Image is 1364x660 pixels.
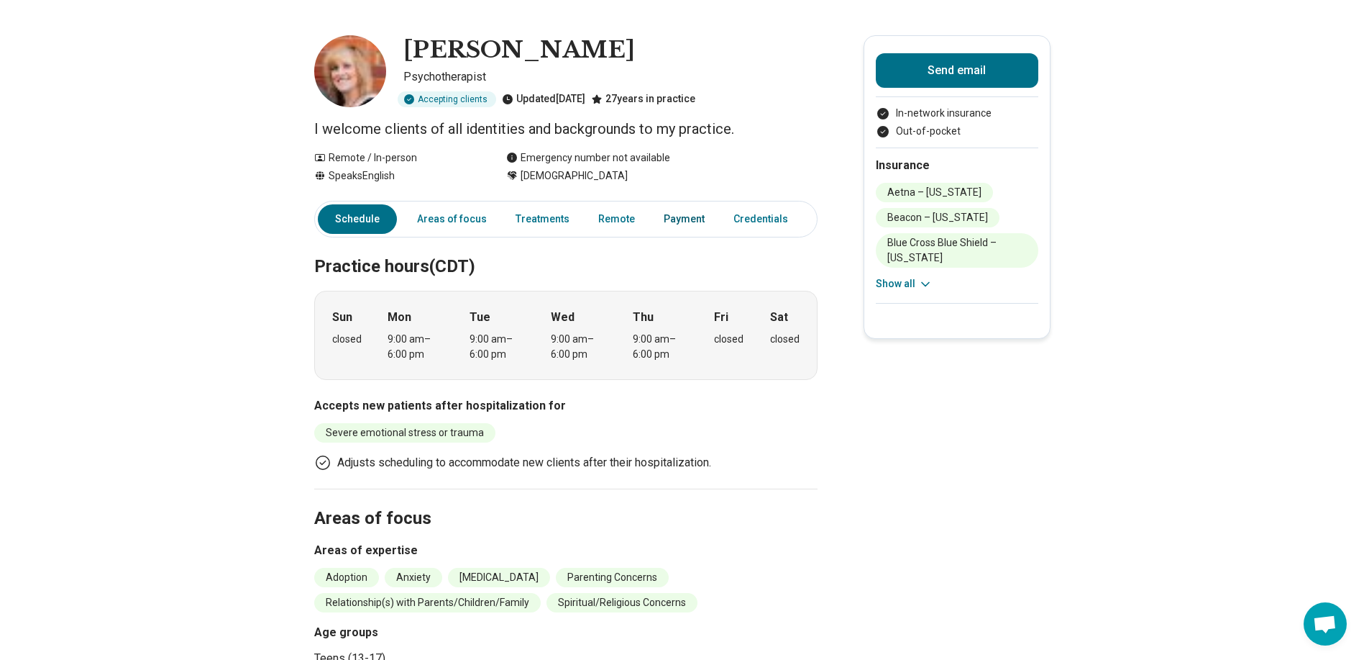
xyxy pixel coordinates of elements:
[337,454,711,471] p: Adjusts scheduling to accommodate new clients after their hospitalization.
[876,157,1038,174] h2: Insurance
[314,624,560,641] h3: Age groups
[388,309,411,326] strong: Mon
[332,332,362,347] div: closed
[314,119,818,139] p: I welcome clients of all identities and backgrounds to my practice.
[403,35,635,65] h1: [PERSON_NAME]
[314,472,818,531] h2: Areas of focus
[551,332,606,362] div: 9:00 am – 6:00 pm
[314,593,541,612] li: Relationship(s) with Parents/Children/Family
[314,291,818,380] div: When does the program meet?
[314,397,818,415] h3: Accepts new patients after hospitalization for
[556,568,669,587] li: Parenting Concerns
[590,204,644,234] a: Remote
[876,233,1038,268] li: Blue Cross Blue Shield – [US_STATE]
[408,204,495,234] a: Areas of focus
[551,309,575,326] strong: Wed
[591,91,695,107] div: 27 years in practice
[314,168,477,184] div: Speaks English
[876,124,1038,139] li: Out-of-pocket
[714,309,728,326] strong: Fri
[314,35,386,107] img: Laura Turner, Psychotherapist
[314,423,495,443] li: Severe emotional stress or trauma
[314,220,818,279] h2: Practice hours (CDT)
[502,91,585,107] div: Updated [DATE]
[876,53,1038,88] button: Send email
[876,106,1038,121] li: In-network insurance
[385,568,442,587] li: Anxiety
[876,106,1038,139] ul: Payment options
[507,204,578,234] a: Treatments
[318,204,397,234] a: Schedule
[314,150,477,166] div: Remote / In-person
[770,332,800,347] div: closed
[633,309,654,326] strong: Thu
[633,332,688,362] div: 9:00 am – 6:00 pm
[470,332,525,362] div: 9:00 am – 6:00 pm
[470,309,490,326] strong: Tue
[1304,602,1347,646] div: Open chat
[770,309,788,326] strong: Sat
[876,276,933,291] button: Show all
[388,332,443,362] div: 9:00 am – 6:00 pm
[655,204,713,234] a: Payment
[521,168,628,184] span: [DEMOGRAPHIC_DATA]
[876,208,999,227] li: Beacon – [US_STATE]
[876,183,993,202] li: Aetna – [US_STATE]
[714,332,743,347] div: closed
[546,593,697,612] li: Spiritual/Religious Concerns
[398,91,496,107] div: Accepting clients
[314,568,379,587] li: Adoption
[403,68,818,86] p: Psychotherapist
[314,542,818,559] h3: Areas of expertise
[725,204,805,234] a: Credentials
[332,309,352,326] strong: Sun
[448,568,550,587] li: [MEDICAL_DATA]
[506,150,670,166] div: Emergency number not available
